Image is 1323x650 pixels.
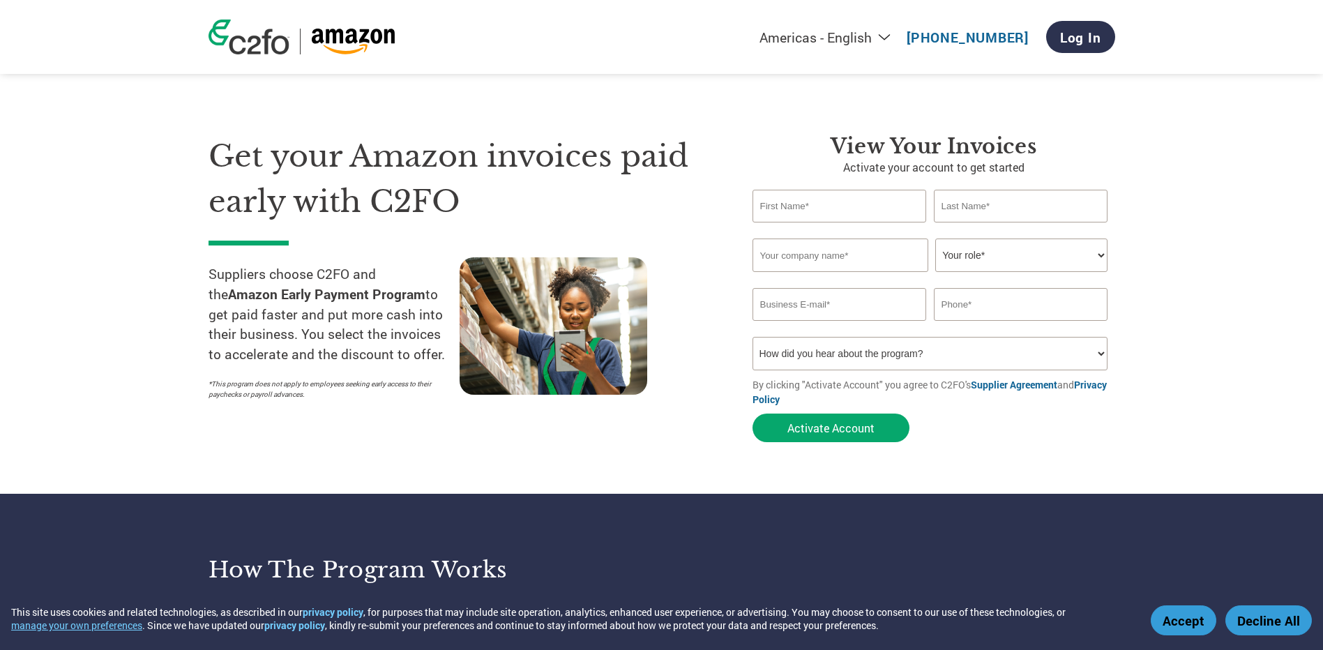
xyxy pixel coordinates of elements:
strong: Amazon Early Payment Program [228,285,425,303]
button: Accept [1151,605,1216,635]
p: *This program does not apply to employees seeking early access to their paychecks or payroll adva... [209,379,446,400]
input: Phone* [934,288,1108,321]
div: Invalid first name or first name is too long [753,224,927,233]
div: Invalid last name or last name is too long [934,224,1108,233]
p: Suppliers choose C2FO and the to get paid faster and put more cash into their business. You selec... [209,264,460,365]
div: Inavlid Email Address [753,322,927,331]
input: Last Name* [934,190,1108,222]
a: Privacy Policy [753,378,1107,406]
button: manage your own preferences [11,619,142,632]
img: c2fo logo [209,20,289,54]
p: By clicking "Activate Account" you agree to C2FO's and [753,377,1115,407]
input: First Name* [753,190,927,222]
a: [PHONE_NUMBER] [907,29,1029,46]
img: supply chain worker [460,257,647,395]
select: Title/Role [935,239,1107,272]
h3: How the program works [209,556,644,584]
img: Amazon [311,29,395,54]
a: privacy policy [303,605,363,619]
div: Invalid company name or company name is too long [753,273,1108,282]
input: Your company name* [753,239,928,272]
div: This site uses cookies and related technologies, as described in our , for purposes that may incl... [11,605,1131,632]
button: Decline All [1225,605,1312,635]
div: Inavlid Phone Number [934,322,1108,331]
a: privacy policy [264,619,325,632]
a: Supplier Agreement [971,378,1057,391]
h1: Get your Amazon invoices paid early with C2FO [209,134,711,224]
input: Invalid Email format [753,288,927,321]
p: Activate your account to get started [753,159,1115,176]
a: Log In [1046,21,1115,53]
h3: View Your Invoices [753,134,1115,159]
button: Activate Account [753,414,909,442]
